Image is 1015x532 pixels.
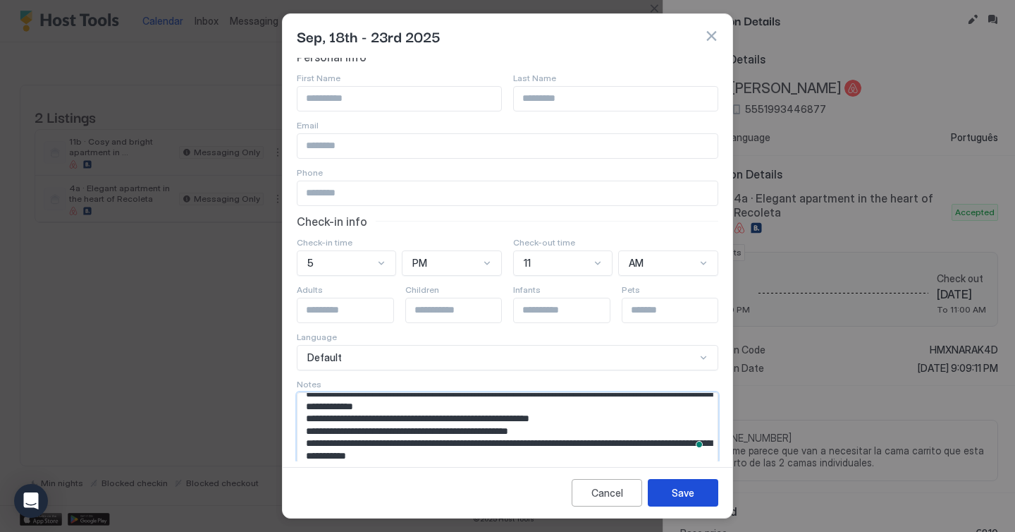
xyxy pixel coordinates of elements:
span: Email [297,120,319,131]
button: Save [648,479,718,507]
input: Input Field [297,298,413,322]
input: Input Field [297,134,718,158]
input: Input Field [514,298,629,322]
div: Open Intercom Messenger [14,484,48,518]
span: Adults [297,284,323,295]
span: Phone [297,167,323,178]
span: First Name [297,73,340,83]
div: Cancel [591,485,623,500]
span: Language [297,332,337,342]
span: Check-in time [297,237,352,248]
span: Notes [297,379,321,389]
span: 5 [307,257,314,270]
input: Input Field [297,181,718,205]
span: Default [307,351,342,364]
span: Check-out time [513,237,575,248]
span: Check-in info [297,214,367,229]
span: Pets [622,284,640,295]
input: Input Field [406,298,522,322]
textarea: To enrich screen reader interactions, please activate Accessibility in Grammarly extension settings [297,393,718,462]
span: Children [405,284,439,295]
span: Infants [513,284,541,295]
span: Last Name [513,73,556,83]
button: Cancel [572,479,642,507]
span: 11 [524,257,531,270]
input: Input Field [297,87,501,111]
span: PM [412,257,427,270]
div: Save [672,485,694,500]
input: Input Field [514,87,718,111]
span: AM [629,257,644,270]
input: Input Field [622,298,738,322]
span: Sep, 18th - 23rd 2025 [297,25,441,47]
